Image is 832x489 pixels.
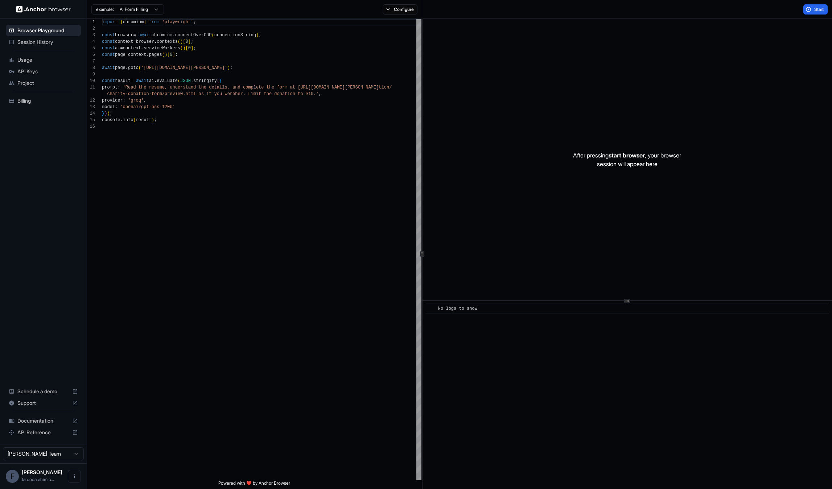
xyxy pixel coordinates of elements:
[17,97,78,104] span: Billing
[6,95,81,107] div: Billing
[175,52,178,57] span: ;
[146,52,149,57] span: .
[6,397,81,409] div: Support
[259,33,261,38] span: ;
[144,20,146,25] span: }
[803,4,828,15] button: Start
[154,118,157,123] span: ;
[87,19,95,25] div: 1
[157,78,178,83] span: evaluate
[87,71,95,78] div: 9
[185,39,188,44] span: 0
[87,52,95,58] div: 6
[17,429,69,436] span: API Reference
[120,46,123,51] span: =
[128,98,144,103] span: 'groq'
[110,111,112,116] span: ;
[214,33,256,38] span: connectionString
[115,65,125,70] span: page
[227,65,230,70] span: )
[133,33,136,38] span: =
[17,79,78,87] span: Project
[183,46,185,51] span: )
[230,65,232,70] span: ;
[125,65,128,70] span: .
[165,52,167,57] span: )
[17,388,69,395] span: Schedule a demo
[218,480,290,489] span: Powered with ❤️ by Anchor Browser
[102,78,115,83] span: const
[115,52,125,57] span: page
[139,33,152,38] span: await
[154,78,157,83] span: .
[87,123,95,130] div: 16
[141,65,227,70] span: '[URL][DOMAIN_NAME][PERSON_NAME]'
[256,33,259,38] span: )
[429,305,433,312] span: ​
[102,46,115,51] span: const
[87,78,95,84] div: 10
[102,118,120,123] span: console
[87,45,95,52] div: 5
[87,32,95,38] div: 3
[87,38,95,45] div: 4
[183,39,185,44] span: [
[17,38,78,46] span: Session History
[217,78,219,83] span: (
[191,46,193,51] span: ]
[6,77,81,89] div: Project
[141,46,144,51] span: .
[219,78,222,83] span: {
[170,52,172,57] span: 0
[118,85,120,90] span: :
[185,46,188,51] span: [
[212,33,214,38] span: (
[123,20,144,25] span: chromium
[107,91,235,96] span: charity-donation-form/preview.html as if you were
[115,46,120,51] span: ai
[172,52,175,57] span: ]
[87,65,95,71] div: 8
[87,58,95,65] div: 7
[180,78,191,83] span: JSON
[120,118,123,123] span: .
[193,46,196,51] span: ;
[6,386,81,397] div: Schedule a demo
[188,46,191,51] span: 0
[6,25,81,36] div: Browser Playground
[167,52,170,57] span: [
[136,39,154,44] span: browser
[149,20,160,25] span: from
[188,39,191,44] span: ]
[438,306,477,311] span: No logs to show
[379,85,392,90] span: tion/
[102,85,118,90] span: prompt
[383,4,418,15] button: Configure
[87,104,95,110] div: 13
[172,33,175,38] span: .
[102,111,104,116] span: }
[16,6,71,13] img: Anchor Logo
[87,110,95,117] div: 14
[96,7,114,12] span: example:
[191,78,193,83] span: .
[22,469,62,475] span: Farooq Rahim
[102,65,115,70] span: await
[573,151,681,168] p: After pressing , your browser session will appear here
[123,46,141,51] span: context
[191,39,193,44] span: ;
[6,427,81,438] div: API Reference
[157,39,178,44] span: contexts
[609,152,645,159] span: start browser
[17,399,69,407] span: Support
[178,78,180,83] span: (
[136,118,152,123] span: result
[102,104,115,110] span: model
[68,470,81,483] button: Open menu
[152,118,154,123] span: )
[162,52,165,57] span: (
[115,39,133,44] span: context
[115,78,131,83] span: result
[120,104,175,110] span: 'openai/gpt-oss-120b'
[152,33,173,38] span: chromium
